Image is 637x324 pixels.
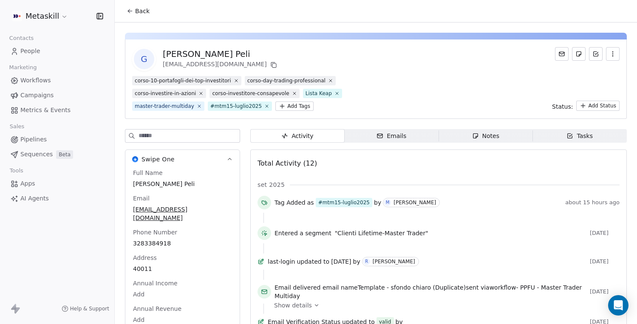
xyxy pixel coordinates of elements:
a: Apps [7,177,108,191]
span: [DATE] [590,258,620,265]
span: Campaigns [20,91,54,100]
span: Back [135,7,150,15]
span: Add [133,290,232,299]
div: #mtm15-luglio2025 [318,199,370,206]
button: Metaskill [10,9,70,23]
a: Workflows [7,73,108,87]
span: Sequences [20,150,53,159]
span: Tag Added [275,198,306,207]
span: Metaskill [25,11,59,22]
span: Sales [6,120,28,133]
span: set 2025 [258,180,285,189]
span: last-login [268,257,295,266]
a: Show details [274,301,614,310]
span: Metrics & Events [20,106,71,115]
span: Tools [6,164,27,177]
div: corso-10-portafogli-dei-top-investitori [135,77,231,85]
span: email name sent via workflow - [275,283,586,300]
div: [EMAIL_ADDRESS][DOMAIN_NAME] [163,60,279,70]
div: Emails [377,132,406,141]
div: corso-day-trading-professional [247,77,326,85]
span: Total Activity (12) [258,159,317,167]
span: about 15 hours ago [565,199,620,206]
span: Entered a segment [275,229,331,237]
span: Phone Number [131,228,179,237]
span: [DATE] [590,288,620,295]
div: Notes [472,132,499,141]
span: 40011 [133,265,232,273]
span: by [374,198,381,207]
span: AI Agents [20,194,49,203]
span: Template - sfondo chiaro (Duplicate) [358,284,466,291]
img: AVATAR%20METASKILL%20-%20Colori%20Positivo.png [12,11,22,21]
a: Pipelines [7,132,108,147]
div: #mtm15-luglio2025 [210,102,262,110]
span: Add [133,316,232,324]
span: Workflows [20,76,51,85]
div: Lista Keap [306,90,332,97]
span: Show details [274,301,312,310]
span: Pipelines [20,135,47,144]
span: [EMAIL_ADDRESS][DOMAIN_NAME] [133,205,232,222]
a: Metrics & Events [7,103,108,117]
button: Add Tags [275,101,314,111]
span: updated to [297,257,329,266]
span: as [307,198,314,207]
span: Full Name [131,169,164,177]
span: Swipe One [142,155,175,163]
div: Open Intercom Messenger [608,295,629,316]
span: G [134,49,154,69]
button: Swipe OneSwipe One [125,150,240,169]
span: Email [131,194,151,203]
span: Apps [20,179,35,188]
div: corso-investitore-consapevole [212,90,289,97]
span: Beta [56,150,73,159]
div: [PERSON_NAME] Peli [163,48,279,60]
span: Marketing [6,61,40,74]
span: Annual Income [131,279,179,287]
span: [DATE] [331,257,351,266]
span: 3283384918 [133,239,232,248]
div: M [386,199,390,206]
span: Help & Support [70,305,109,312]
div: master-trader-multiday [135,102,194,110]
img: Swipe One [132,156,138,162]
div: R [365,258,368,265]
span: Address [131,254,159,262]
a: AI Agents [7,192,108,206]
a: Campaigns [7,88,108,102]
span: People [20,47,40,56]
span: Annual Revenue [131,304,183,313]
div: Tasks [566,132,593,141]
a: People [7,44,108,58]
div: corso-investire-in-azioni [135,90,196,97]
a: Help & Support [62,305,109,312]
span: "Clienti Lifetime-Master Trader" [335,229,428,237]
div: [PERSON_NAME] [394,200,436,206]
div: [PERSON_NAME] [373,259,415,265]
a: SequencesBeta [7,147,108,161]
span: Email delivered [275,284,320,291]
button: Add Status [576,101,620,111]
span: by [353,257,360,266]
button: Back [122,3,155,19]
span: [DATE] [590,230,620,237]
span: Status: [552,102,573,111]
span: Contacts [6,32,37,45]
span: [PERSON_NAME] Peli [133,180,232,188]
